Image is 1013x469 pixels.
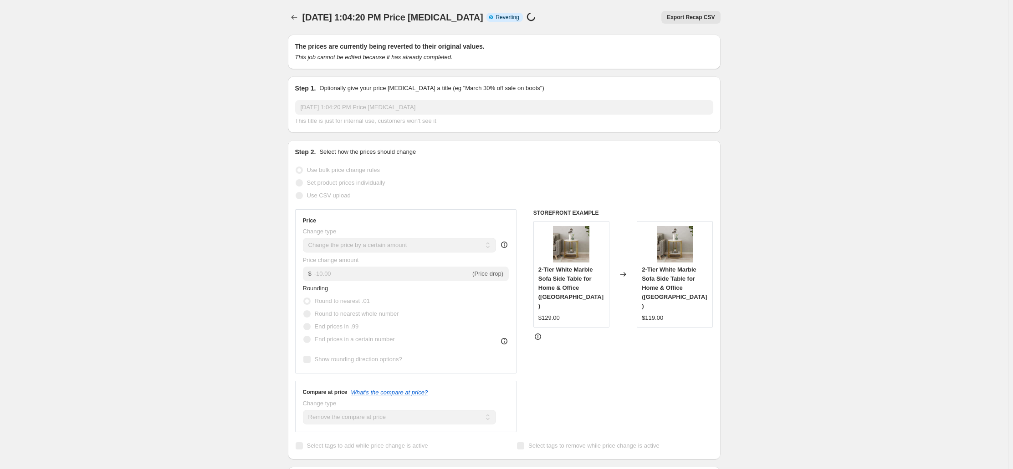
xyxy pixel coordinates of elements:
img: 2-Tier_White_Marble_Sofa_Side_Table_80x.jpg [553,226,589,262]
span: Change type [303,400,337,407]
p: Select how the prices should change [319,147,416,156]
span: Select tags to add while price change is active [307,442,428,449]
p: Optionally give your price [MEDICAL_DATA] a title (eg "March 30% off sale on boots") [319,84,544,93]
span: Reverting [496,14,519,21]
h2: Step 1. [295,84,316,93]
span: Round to nearest .01 [315,298,370,304]
img: 2-Tier_White_Marble_Sofa_Side_Table_80x.jpg [657,226,693,262]
span: $ [308,270,312,277]
button: What's the compare at price? [351,389,428,396]
div: $119.00 [642,313,663,323]
h6: STOREFRONT EXAMPLE [533,209,713,217]
span: [DATE] 1:04:20 PM Price [MEDICAL_DATA] [302,12,483,22]
i: This job cannot be edited because it has already completed. [295,54,453,61]
span: Select tags to remove while price change is active [528,442,660,449]
span: Price change amount [303,257,359,263]
span: End prices in .99 [315,323,359,330]
h3: Price [303,217,316,224]
input: -10.00 [314,267,471,281]
h3: Compare at price [303,388,348,396]
span: Export Recap CSV [667,14,715,21]
span: Use bulk price change rules [307,166,380,173]
span: Use CSV upload [307,192,351,199]
span: Set product prices individually [307,179,385,186]
span: Rounding [303,285,328,292]
span: This title is just for internal use, customers won't see it [295,117,436,124]
span: Show rounding direction options? [315,356,402,363]
h2: Step 2. [295,147,316,156]
button: Export Recap CSV [661,11,720,24]
span: 2-Tier White Marble Sofa Side Table for Home & Office ([GEOGRAPHIC_DATA]) [538,266,604,309]
div: $129.00 [538,313,560,323]
button: Price change jobs [288,11,301,24]
span: End prices in a certain number [315,336,395,343]
span: Change type [303,228,337,235]
h2: The prices are currently being reverted to their original values. [295,42,713,51]
span: 2-Tier White Marble Sofa Side Table for Home & Office ([GEOGRAPHIC_DATA]) [642,266,707,309]
div: help [500,240,509,249]
span: Round to nearest whole number [315,310,399,317]
span: (Price drop) [472,270,503,277]
input: 30% off holiday sale [295,100,713,115]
